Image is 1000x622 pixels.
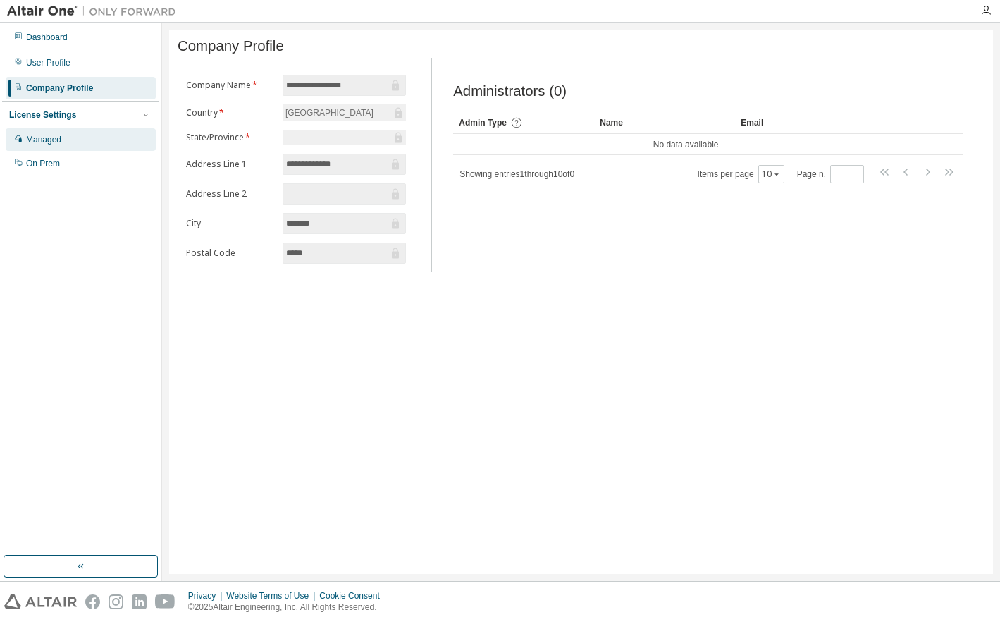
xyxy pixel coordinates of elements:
div: License Settings [9,109,76,121]
span: Administrators (0) [453,83,567,99]
label: Address Line 2 [186,188,274,200]
div: User Profile [26,57,70,68]
span: Company Profile [178,38,284,54]
img: instagram.svg [109,594,123,609]
div: Email [741,111,842,134]
label: City [186,218,274,229]
img: altair_logo.svg [4,594,77,609]
div: Privacy [188,590,226,602]
img: Altair One [7,4,183,18]
span: Items per page [698,165,784,183]
label: State/Province [186,132,274,143]
div: Website Terms of Use [226,590,319,602]
span: Showing entries 1 through 10 of 0 [459,169,574,179]
div: Cookie Consent [319,590,388,602]
label: Postal Code [186,248,274,259]
div: Dashboard [26,32,68,43]
img: linkedin.svg [132,594,147,609]
div: On Prem [26,158,60,169]
span: Page n. [797,165,864,183]
img: facebook.svg [85,594,100,609]
img: youtube.svg [155,594,175,609]
label: Company Name [186,80,274,91]
label: Country [186,107,274,118]
div: [GEOGRAPHIC_DATA] [283,104,406,121]
td: No data available [453,134,918,155]
span: Admin Type [459,118,507,128]
div: [GEOGRAPHIC_DATA] [283,105,376,121]
p: © 2025 Altair Engineering, Inc. All Rights Reserved. [188,602,388,614]
label: Address Line 1 [186,159,274,170]
div: Company Profile [26,83,93,94]
button: 10 [762,169,781,180]
div: Name [600,111,729,134]
div: Managed [26,134,61,145]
